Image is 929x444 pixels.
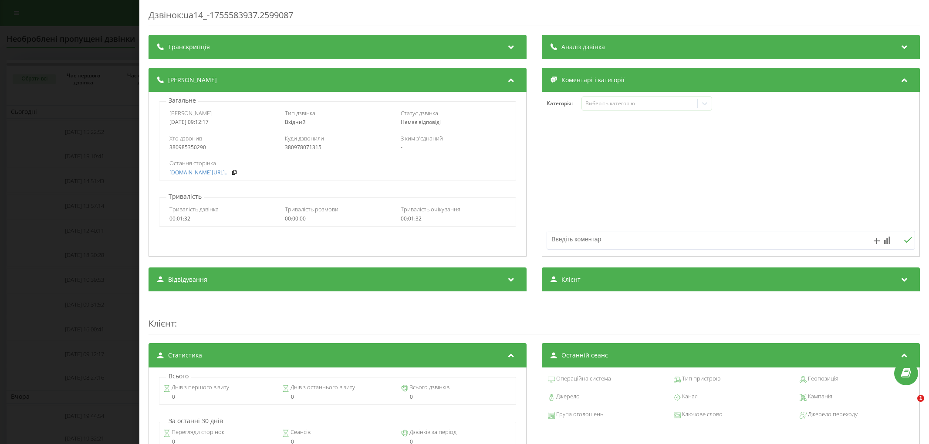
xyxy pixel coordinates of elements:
span: Коментарі і категорії [561,76,625,84]
div: 00:00:00 [285,216,390,222]
span: Вхідний [285,118,306,126]
span: Останній сеанс [561,351,608,360]
span: Хто дзвонив [169,134,202,142]
span: 1 [917,395,924,402]
div: 380985350290 [169,144,274,150]
div: : [149,300,920,334]
span: Немає відповіді [401,118,441,126]
span: [PERSON_NAME] [168,76,217,84]
span: Перегляди сторінок [170,428,224,437]
span: Джерело [555,392,580,401]
span: Статистика [168,351,202,360]
span: Операційна система [555,374,611,383]
span: Відвідування [168,275,207,284]
div: 0 [401,394,512,400]
a: [DOMAIN_NAME][URL].. [169,170,227,176]
span: Днів з останнього візиту [289,383,355,392]
h4: Категорія : [547,100,581,107]
div: Виберіть категорію [585,100,694,107]
span: Аналіз дзвінка [561,43,605,51]
span: Куди дзвонили [285,134,324,142]
span: Клієнт [149,317,175,329]
span: Клієнт [561,275,581,284]
div: Дзвінок : ua14_-1755583937.2599087 [149,9,920,26]
span: Тип дзвінка [285,109,315,117]
span: Ключове слово [681,410,723,419]
p: Тривалість [166,192,204,201]
span: Тривалість розмови [285,205,338,213]
span: Статус дзвінка [401,109,438,117]
span: Транскрипція [168,43,210,51]
span: Днів з першого візиту [170,383,229,392]
span: Тривалість дзвінка [169,205,219,213]
span: Джерело переходу [807,410,858,419]
span: Геопозиція [807,374,838,383]
span: Дзвінків за період [408,428,456,437]
p: Загальне [166,96,198,105]
div: - [401,144,506,150]
div: 00:01:32 [401,216,506,222]
iframe: Intercom live chat [899,395,920,416]
div: 00:01:32 [169,216,274,222]
span: Тривалість очікування [401,205,460,213]
span: Сеансів [289,428,311,437]
p: За останні 30 днів [166,417,225,425]
span: Кампанія [807,392,832,401]
span: Канал [681,392,698,401]
span: Остання сторінка [169,159,216,167]
div: 380978071315 [285,144,390,150]
div: [DATE] 09:12:17 [169,119,274,125]
div: 0 [163,394,274,400]
span: Всього дзвінків [408,383,449,392]
span: [PERSON_NAME] [169,109,212,117]
div: 0 [282,394,393,400]
span: Тип пристрою [681,374,720,383]
span: З ким з'єднаний [401,134,443,142]
p: Всього [166,372,191,381]
span: Група оголошень [555,410,603,419]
